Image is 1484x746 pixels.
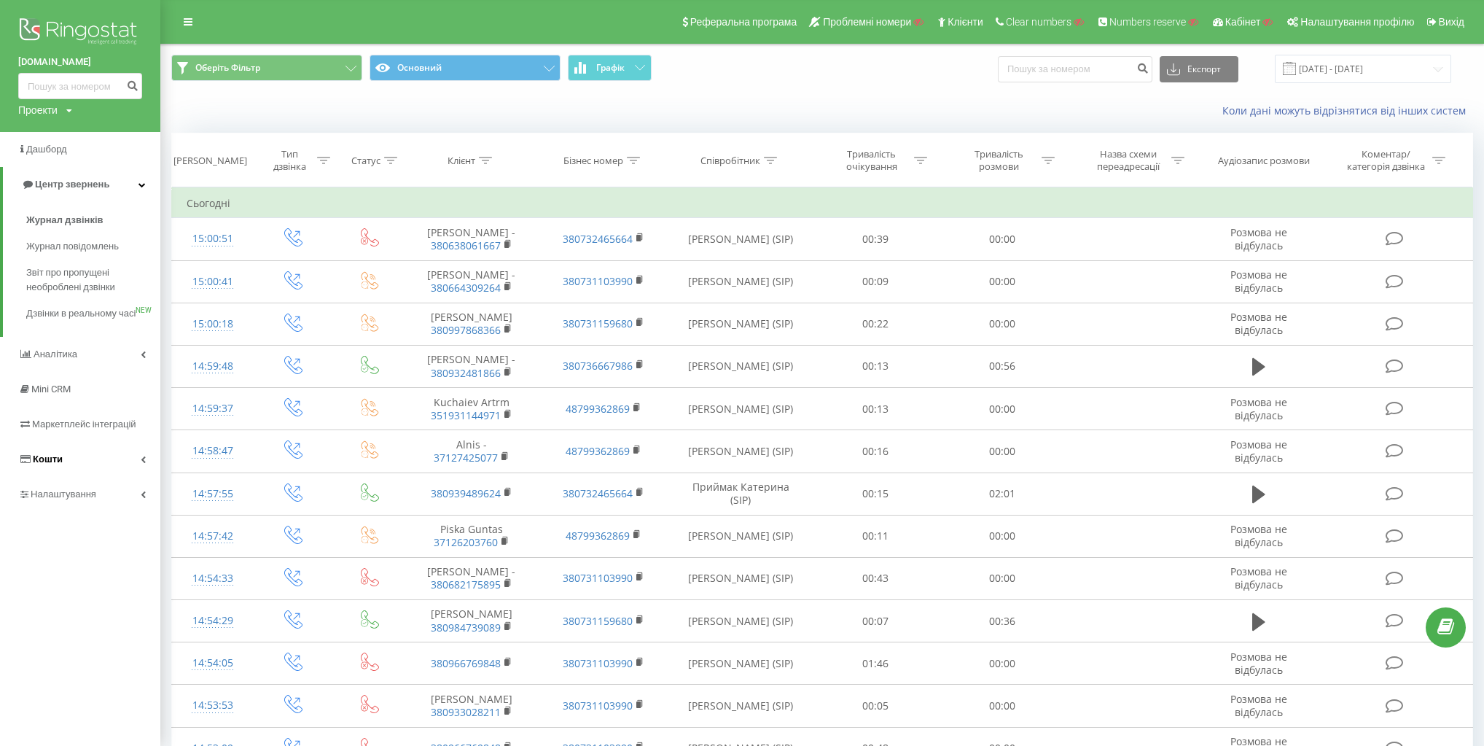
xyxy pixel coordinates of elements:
div: 14:59:37 [187,395,238,423]
td: [PERSON_NAME] - [405,345,537,387]
div: [PERSON_NAME] [173,155,247,167]
td: 00:00 [939,557,1066,599]
span: Розмова не відбулась [1230,225,1287,252]
span: Аналiтика [34,349,77,360]
span: Оберіть Фільтр [195,62,260,74]
a: 380731103990 [563,656,633,670]
td: Piska Guntas [405,515,537,557]
div: Коментар/категорія дзвінка [1343,148,1429,173]
td: 00:00 [939,260,1066,303]
td: [PERSON_NAME] (SIP) [670,388,812,430]
td: 00:00 [939,515,1066,557]
div: 14:57:42 [187,522,238,551]
a: 380966769848 [431,656,501,670]
a: Журнал дзвінків [26,207,160,233]
div: Статус [351,155,380,167]
a: 380984739089 [431,621,501,634]
span: Вихід [1439,16,1464,28]
img: Ringostat logo [18,15,142,51]
td: 00:00 [939,303,1066,345]
span: Реферальна програма [690,16,797,28]
td: 00:22 [812,303,939,345]
a: 48799362869 [566,529,630,543]
div: 14:53:53 [187,691,238,720]
a: 380731159680 [563,614,633,628]
a: 380933028211 [431,705,501,719]
td: 00:00 [939,388,1066,430]
span: Кошти [33,454,63,465]
span: Графік [596,63,625,73]
span: Clear numbers [1006,16,1071,28]
a: 380731103990 [563,699,633,712]
span: Розмова не відбулась [1230,310,1287,337]
div: Клієнт [448,155,475,167]
td: [PERSON_NAME] [405,303,537,345]
span: Розмова не відбулась [1230,692,1287,719]
td: 00:00 [939,430,1066,473]
span: Розмова не відбулась [1230,395,1287,422]
span: Дашборд [26,144,67,155]
a: Звіт про пропущені необроблені дзвінки [26,260,160,300]
div: Тривалість розмови [960,148,1038,173]
td: [PERSON_NAME] - [405,218,537,260]
a: 380997868366 [431,323,501,337]
td: Сьогодні [172,189,1473,218]
input: Пошук за номером [18,73,142,99]
a: Журнал повідомлень [26,233,160,260]
a: 380732465664 [563,486,633,500]
input: Пошук за номером [998,56,1152,82]
a: 380932481866 [431,366,501,380]
div: 15:00:41 [187,268,238,296]
td: [PERSON_NAME] (SIP) [670,515,812,557]
td: [PERSON_NAME] [405,685,537,727]
a: Центр звернень [3,167,160,202]
div: Аудіозапис розмови [1218,155,1310,167]
div: 14:58:47 [187,437,238,465]
td: [PERSON_NAME] (SIP) [670,260,812,303]
td: 00:56 [939,345,1066,387]
td: [PERSON_NAME] (SIP) [670,600,812,642]
td: 00:00 [939,642,1066,685]
td: 00:05 [812,685,939,727]
a: Дзвінки в реальному часіNEW [26,300,160,327]
td: [PERSON_NAME] (SIP) [670,303,812,345]
a: 37127425077 [434,451,498,465]
span: Центр звернень [35,179,109,190]
span: Журнал повідомлень [26,239,119,254]
td: 02:01 [939,473,1066,515]
td: 00:00 [939,685,1066,727]
td: 00:11 [812,515,939,557]
td: 00:43 [812,557,939,599]
td: 00:00 [939,218,1066,260]
div: 14:57:55 [187,480,238,508]
span: Numbers reserve [1109,16,1186,28]
span: Клієнти [948,16,983,28]
span: Проблемні номери [823,16,911,28]
div: Проекти [18,103,58,117]
td: [PERSON_NAME] - [405,557,537,599]
span: Розмова не відбулась [1230,268,1287,295]
div: 14:54:33 [187,564,238,593]
span: Журнал дзвінків [26,213,104,228]
span: Налаштування профілю [1300,16,1414,28]
div: Співробітник [700,155,760,167]
a: 48799362869 [566,402,630,416]
a: 380731159680 [563,316,633,330]
span: Розмова не відбулась [1230,438,1287,465]
button: Основний [370,55,561,81]
a: 380939489624 [431,486,501,500]
a: 48799362869 [566,444,630,458]
td: Kuchaiev Artrm [405,388,537,430]
a: [DOMAIN_NAME] [18,55,142,69]
div: Тривалість очікування [832,148,910,173]
td: [PERSON_NAME] (SIP) [670,557,812,599]
span: Налаштування [31,489,96,500]
span: Маркетплейс інтеграцій [32,419,136,430]
a: 380736667986 [563,359,633,373]
td: 00:09 [812,260,939,303]
a: 351931144971 [431,408,501,422]
a: 380682175895 [431,578,501,591]
td: Alnis - [405,430,537,473]
div: 15:00:18 [187,310,238,338]
span: Кабінет [1225,16,1261,28]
